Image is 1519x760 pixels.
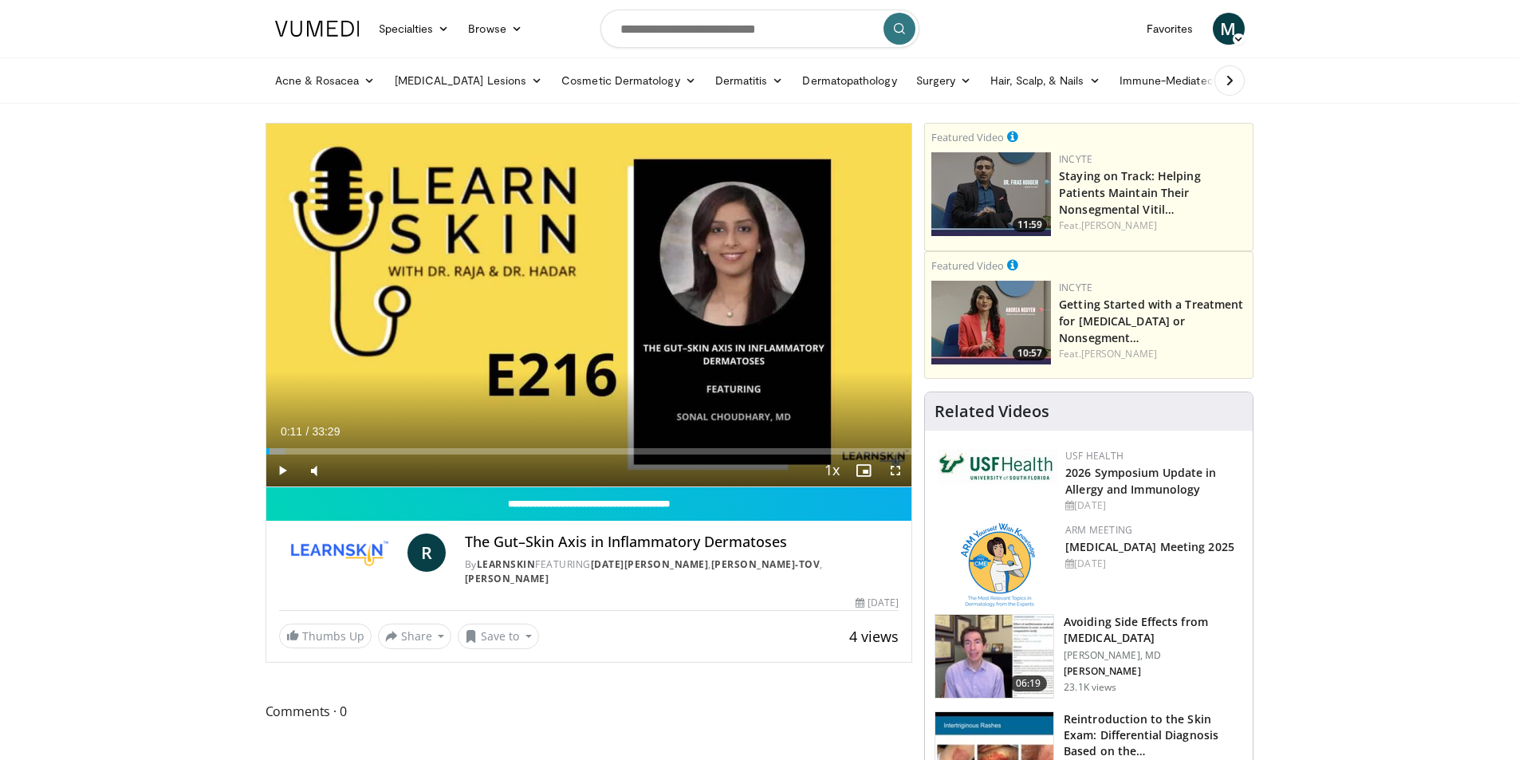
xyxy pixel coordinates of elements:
a: 11:59 [931,152,1051,236]
a: [PERSON_NAME]-Tov [711,557,820,571]
a: LearnSkin [477,557,536,571]
img: LearnSkin [279,534,401,572]
a: [MEDICAL_DATA] Meeting 2025 [1065,539,1234,554]
a: [PERSON_NAME] [1081,219,1157,232]
button: Enable picture-in-picture mode [848,455,880,486]
input: Search topics, interventions [600,10,919,48]
span: / [306,425,309,438]
a: 2026 Symposium Update in Allergy and Immunology [1065,465,1216,497]
button: Play [266,455,298,486]
span: Comments 0 [266,701,913,722]
a: [PERSON_NAME] [465,572,549,585]
a: ARM Meeting [1065,523,1132,537]
a: Cosmetic Dermatology [552,65,705,96]
a: Staying on Track: Helping Patients Maintain Their Nonsegmental Vitil… [1059,168,1201,217]
video-js: Video Player [266,124,912,487]
a: Dermatitis [706,65,793,96]
a: Dermatopathology [793,65,906,96]
div: [DATE] [856,596,899,610]
h4: The Gut–Skin Axis in Inflammatory Dermatoses [465,534,899,551]
h3: Avoiding Side Effects from [MEDICAL_DATA] [1064,614,1243,646]
img: 6f9900f7-f6e7-4fd7-bcbb-2a1dc7b7d476.150x105_q85_crop-smart_upscale.jpg [935,615,1053,698]
h4: Related Videos [935,402,1049,421]
a: Incyte [1059,281,1092,294]
div: Feat. [1059,219,1246,233]
a: [PERSON_NAME] [1081,347,1157,360]
button: Save to [458,624,539,649]
a: Thumbs Up [279,624,372,648]
button: Share [378,624,452,649]
a: Immune-Mediated [1110,65,1239,96]
span: 33:29 [312,425,340,438]
div: Progress Bar [266,448,912,455]
img: VuMedi Logo [275,21,360,37]
a: M [1213,13,1245,45]
a: Specialties [369,13,459,45]
span: 10:57 [1013,346,1047,360]
img: e02a99de-beb8-4d69-a8cb-018b1ffb8f0c.png.150x105_q85_crop-smart_upscale.jpg [931,281,1051,364]
small: Featured Video [931,258,1004,273]
div: [DATE] [1065,557,1240,571]
img: fe0751a3-754b-4fa7-bfe3-852521745b57.png.150x105_q85_crop-smart_upscale.jpg [931,152,1051,236]
a: 06:19 Avoiding Side Effects from [MEDICAL_DATA] [PERSON_NAME], MD [PERSON_NAME] 23.1K views [935,614,1243,699]
a: [MEDICAL_DATA] Lesions [385,65,553,96]
p: [PERSON_NAME] [1064,665,1243,678]
a: R [407,534,446,572]
span: 0:11 [281,425,302,438]
a: USF Health [1065,449,1124,463]
a: 10:57 [931,281,1051,364]
div: Feat. [1059,347,1246,361]
a: [DATE][PERSON_NAME] [591,557,709,571]
button: Playback Rate [816,455,848,486]
a: Getting Started with a Treatment for [MEDICAL_DATA] or Nonsegment… [1059,297,1243,345]
span: 4 views [849,627,899,646]
div: By FEATURING , , [465,557,899,586]
div: [DATE] [1065,498,1240,513]
p: [PERSON_NAME], MD [1064,649,1243,662]
img: 6ba8804a-8538-4002-95e7-a8f8012d4a11.png.150x105_q85_autocrop_double_scale_upscale_version-0.2.jpg [938,449,1057,484]
a: Incyte [1059,152,1092,166]
a: Hair, Scalp, & Nails [981,65,1109,96]
h3: Reintroduction to the Skin Exam: Differential Diagnosis Based on the… [1064,711,1243,759]
a: Favorites [1137,13,1203,45]
button: Fullscreen [880,455,911,486]
span: 11:59 [1013,218,1047,232]
a: Surgery [907,65,982,96]
small: Featured Video [931,130,1004,144]
span: 06:19 [1009,675,1048,691]
a: Browse [458,13,532,45]
button: Mute [298,455,330,486]
img: 89a28c6a-718a-466f-b4d1-7c1f06d8483b.png.150x105_q85_autocrop_double_scale_upscale_version-0.2.png [961,523,1035,607]
p: 23.1K views [1064,681,1116,694]
a: Acne & Rosacea [266,65,385,96]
